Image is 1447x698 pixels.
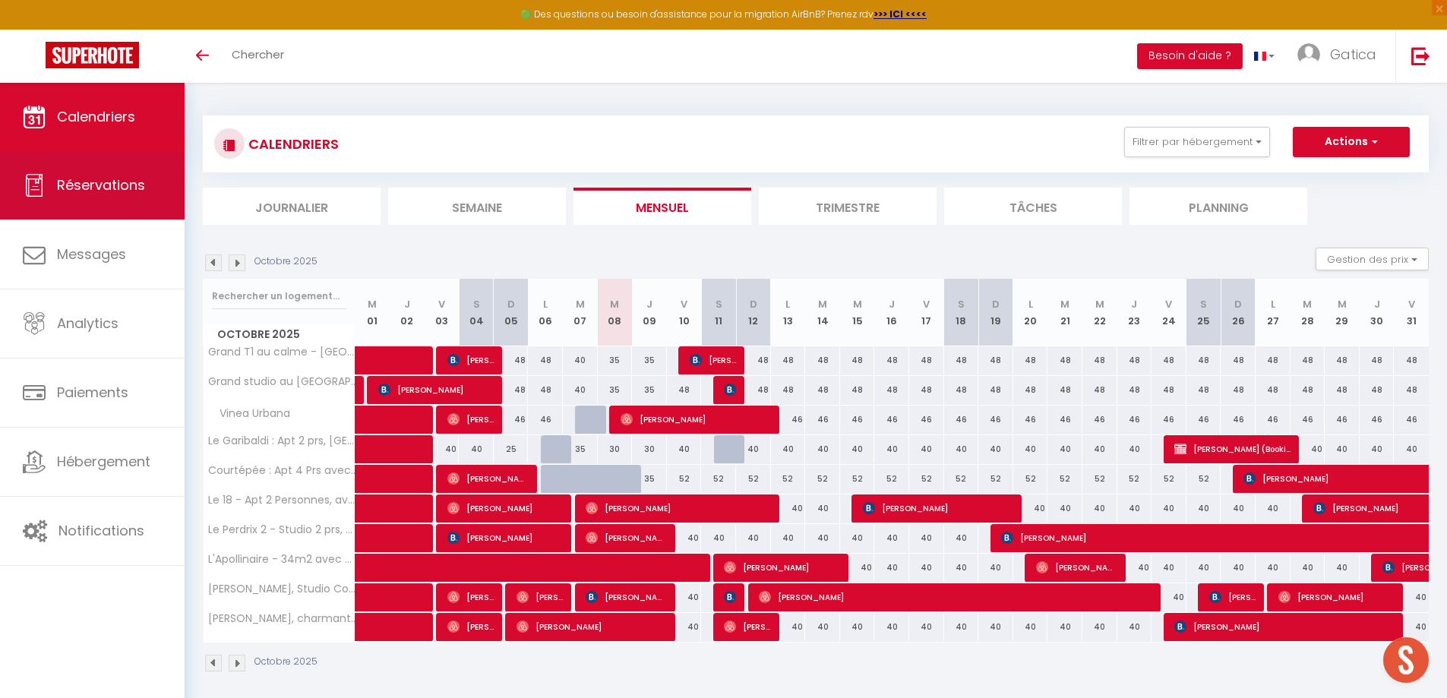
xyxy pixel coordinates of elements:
span: Notifications [58,521,144,540]
span: Gatica [1330,45,1376,64]
span: [PERSON_NAME] [1036,553,1117,582]
abbr: L [543,297,548,311]
div: 40 [1152,494,1186,523]
span: Vinea Urbana [206,406,294,422]
div: 40 [874,435,909,463]
div: 35 [598,376,633,404]
div: 35 [632,346,667,374]
span: [PERSON_NAME] [447,583,494,611]
div: 48 [805,346,840,374]
div: 48 [1256,376,1291,404]
div: 40 [840,524,875,552]
div: 48 [1221,376,1256,404]
span: Le 18 - Apt 2 Personnes, avec terrasse [206,494,358,506]
div: 40 [1117,494,1152,523]
div: 48 [874,376,909,404]
abbr: M [818,297,827,311]
div: 48 [1291,346,1325,374]
span: [PERSON_NAME] [621,405,772,434]
abbr: J [1131,297,1137,311]
div: 40 [1013,613,1048,641]
div: 40 [1186,554,1221,582]
div: 40 [978,435,1013,463]
div: 52 [771,465,806,493]
div: 40 [1291,435,1325,463]
div: 40 [771,613,806,641]
div: 46 [978,406,1013,434]
span: Hébergement [57,452,150,471]
th: 12 [736,279,771,346]
th: 23 [1117,279,1152,346]
div: 48 [1047,346,1082,374]
div: 52 [1152,465,1186,493]
div: 40 [874,554,909,582]
div: 48 [1256,346,1291,374]
span: [PERSON_NAME] [724,553,840,582]
th: 26 [1221,279,1256,346]
div: 48 [978,346,1013,374]
a: Chercher [220,30,295,83]
span: [PERSON_NAME], charmant studio au centre-ville [206,613,358,624]
div: 40 [1117,613,1152,641]
div: 40 [1047,613,1082,641]
span: Grand T1 au calme - [GEOGRAPHIC_DATA] [206,346,358,358]
div: 40 [978,554,1013,582]
div: 46 [1256,406,1291,434]
span: Octobre 2025 [204,324,355,346]
span: Le Perdrix 2 - Studio 2 prs, proche centre ville [206,524,358,535]
abbr: S [716,297,722,311]
div: 46 [944,406,979,434]
div: 40 [1394,583,1429,611]
li: Journalier [203,188,381,225]
abbr: S [1200,297,1207,311]
div: 40 [1013,435,1048,463]
div: 40 [1117,554,1152,582]
div: 25 [494,435,529,463]
abbr: M [368,297,377,311]
abbr: J [889,297,895,311]
div: 40 [805,435,840,463]
div: 40 [667,524,702,552]
abbr: V [923,297,930,311]
li: Planning [1129,188,1307,225]
th: 22 [1082,279,1117,346]
div: 46 [1117,406,1152,434]
div: 40 [840,435,875,463]
div: 48 [528,376,563,404]
abbr: D [750,297,757,311]
span: Analytics [57,314,118,333]
th: 28 [1291,279,1325,346]
div: 52 [978,465,1013,493]
div: 52 [1186,465,1221,493]
li: Trimestre [759,188,937,225]
div: 40 [1256,554,1291,582]
abbr: M [1303,297,1312,311]
div: 35 [563,435,598,463]
span: [PERSON_NAME], Studio Cosy au centre-ville [206,583,358,595]
div: 48 [1186,346,1221,374]
th: 29 [1325,279,1360,346]
button: Gestion des prix [1316,248,1429,270]
div: 40 [1221,494,1256,523]
div: 40 [771,494,806,523]
div: 40 [1291,554,1325,582]
div: 48 [771,376,806,404]
div: 40 [459,435,494,463]
a: >>> ICI <<<< [874,8,927,21]
span: Paiements [57,383,128,402]
a: ... Gatica [1286,30,1395,83]
div: 40 [736,435,771,463]
th: 21 [1047,279,1082,346]
abbr: J [646,297,652,311]
div: 48 [944,346,979,374]
div: 40 [1186,494,1221,523]
div: 46 [1047,406,1082,434]
span: [PERSON_NAME] [447,405,494,434]
div: 40 [1221,554,1256,582]
div: 46 [1360,406,1395,434]
div: 40 [944,554,979,582]
div: 46 [874,406,909,434]
div: 48 [771,346,806,374]
span: Courtépée : Apt 4 Prs avec balcon en centre ville [206,465,358,476]
th: 02 [390,279,425,346]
